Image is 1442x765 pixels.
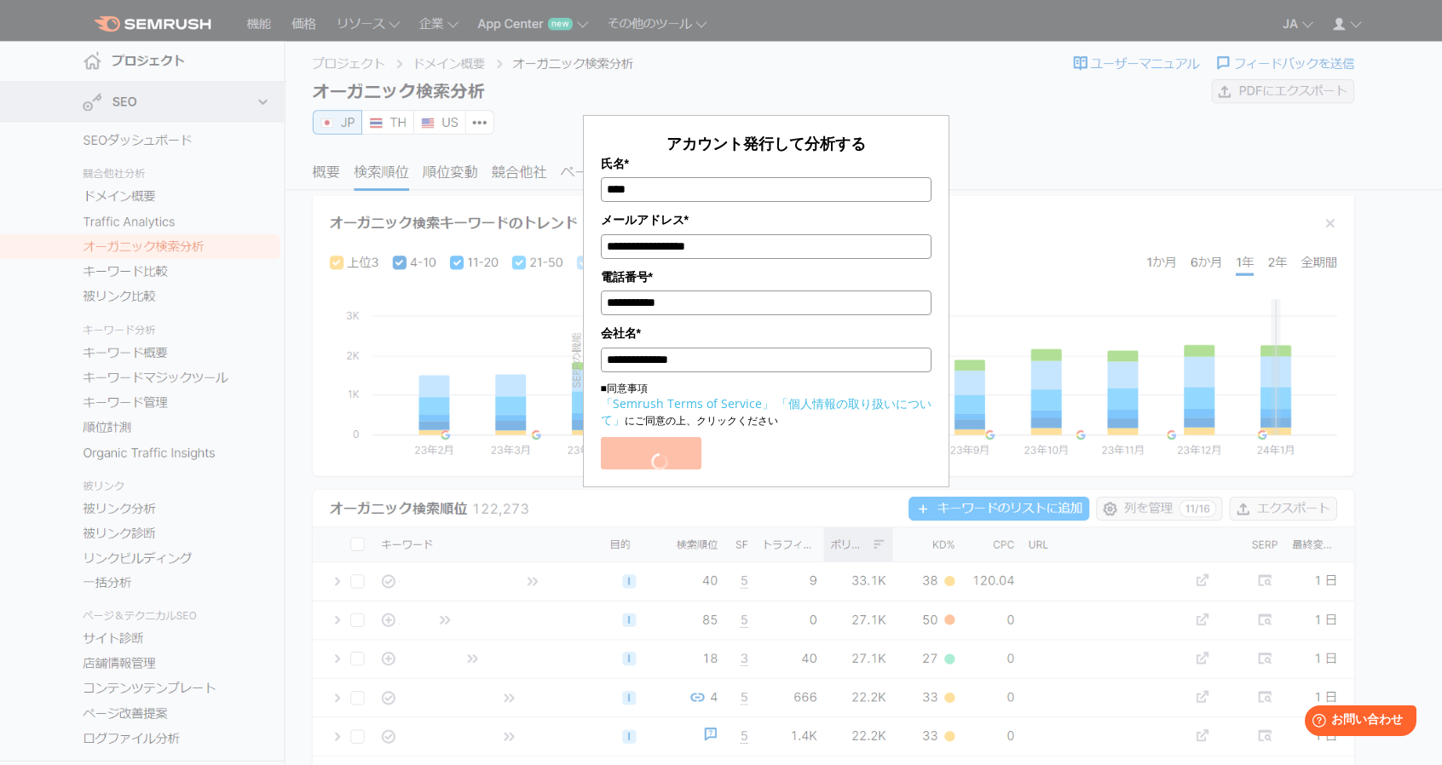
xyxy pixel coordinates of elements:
[601,381,932,429] p: ■同意事項 にご同意の上、クリックください
[601,267,932,286] label: 電話番号*
[601,395,932,428] a: 「個人情報の取り扱いについて」
[601,437,701,469] button: 分析をはじめる
[1290,699,1423,746] iframe: Help widget launcher
[601,395,774,411] a: 「Semrush Terms of Service」
[666,133,866,153] span: アカウント発行して分析する
[601,210,932,229] label: メールアドレス*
